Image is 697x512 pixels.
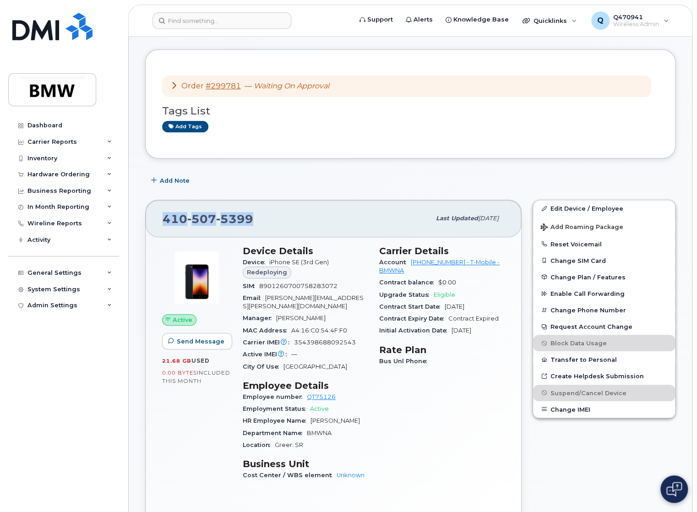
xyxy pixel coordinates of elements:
[452,327,471,334] span: [DATE]
[243,405,310,412] span: Employment Status
[243,393,307,400] span: Employee number
[666,482,682,496] img: Open chat
[254,82,329,90] em: Waiting On Approval
[434,291,455,298] span: Eligible
[275,441,303,448] span: Greer: SR
[399,11,439,29] a: Alerts
[181,82,204,90] span: Order
[533,351,675,368] button: Transfer to Personal
[436,215,478,222] span: Last updated
[291,327,347,334] span: A4:16:C0:54:4F:F0
[291,351,297,358] span: —
[162,333,232,349] button: Send Message
[533,200,675,217] a: Edit Device / Employee
[379,279,438,286] span: Contract balance
[550,290,625,297] span: Enable Call Forwarding
[533,269,675,285] button: Change Plan / Features
[245,82,329,90] span: —
[550,273,626,280] span: Change Plan / Features
[379,259,500,274] a: [PHONE_NUMBER] - T-Mobile - BMWNA
[243,351,291,358] span: Active IMEI
[243,294,265,301] span: Email
[445,303,464,310] span: [DATE]
[533,318,675,335] button: Request Account Change
[534,17,567,24] span: Quicklinks
[243,363,283,370] span: City Of Use
[276,315,326,321] span: [PERSON_NAME]
[160,176,190,185] span: Add Note
[379,358,431,365] span: Bus Unl Phone
[379,291,434,298] span: Upgrade Status
[448,315,499,322] span: Contract Expired
[533,285,675,302] button: Enable Call Forwarding
[310,417,360,424] span: [PERSON_NAME]
[243,472,337,479] span: Cost Center / WBS element
[533,217,675,236] button: Add Roaming Package
[162,370,197,376] span: 0.00 Bytes
[162,369,230,384] span: included this month
[379,327,452,334] span: Initial Activation Date
[243,458,368,469] h3: Business Unit
[533,302,675,318] button: Change Phone Number
[259,283,338,289] span: 8901260700758283072
[283,363,347,370] span: [GEOGRAPHIC_DATA]
[310,405,329,412] span: Active
[191,357,210,364] span: used
[243,417,310,424] span: HR Employee Name
[243,294,364,310] span: [PERSON_NAME][EMAIL_ADDRESS][PERSON_NAME][DOMAIN_NAME]
[243,245,368,256] h3: Device Details
[162,358,191,364] span: 21.68 GB
[414,15,433,24] span: Alerts
[187,212,216,226] span: 507
[162,105,659,117] h3: Tags List
[243,441,275,448] span: Location
[247,268,287,277] span: Redeploying
[206,82,241,90] a: #299781
[453,15,509,24] span: Knowledge Base
[162,121,208,132] a: Add tags
[173,316,192,324] span: Active
[163,212,253,226] span: 410
[353,11,399,29] a: Support
[597,15,604,26] span: Q
[379,315,448,322] span: Contract Expiry Date
[379,245,505,256] h3: Carrier Details
[533,236,675,252] button: Reset Voicemail
[379,344,505,355] h3: Rate Plan
[216,212,253,226] span: 5399
[243,339,294,346] span: Carrier IMEI
[550,389,626,396] span: Suspend/Cancel Device
[307,393,336,400] a: QT75126
[613,21,659,28] span: Wireless Admin
[540,223,623,232] span: Add Roaming Package
[307,430,332,436] span: BMWNA
[438,279,456,286] span: $0.00
[145,172,197,189] button: Add Note
[439,11,515,29] a: Knowledge Base
[169,250,224,305] img: image20231002-3703462-1angbar.jpeg
[533,252,675,269] button: Change SIM Card
[585,11,675,30] div: Q470941
[478,215,499,222] span: [DATE]
[379,303,445,310] span: Contract Start Date
[533,401,675,418] button: Change IMEI
[337,472,365,479] a: Unknown
[294,339,356,346] span: 354398688092543
[533,368,675,384] a: Create Helpdesk Submission
[533,385,675,401] button: Suspend/Cancel Device
[516,11,583,30] div: Quicklinks
[152,12,291,29] input: Find something...
[243,259,269,266] span: Device
[243,327,291,334] span: MAC Address
[243,380,368,391] h3: Employee Details
[379,259,411,266] span: Account
[533,335,675,351] button: Block Data Usage
[613,13,659,21] span: Q470941
[243,315,276,321] span: Manager
[367,15,393,24] span: Support
[177,337,224,346] span: Send Message
[243,430,307,436] span: Department Name
[243,283,259,289] span: SIM
[269,259,329,266] span: iPhone SE (3rd Gen)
